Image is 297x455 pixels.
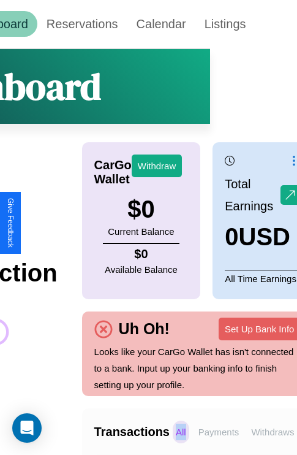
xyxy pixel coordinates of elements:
[127,11,195,37] a: Calendar
[6,198,15,248] div: Give Feedback
[108,223,174,240] p: Current Balance
[108,196,174,223] h3: $ 0
[113,320,176,338] h4: Uh Oh!
[195,11,255,37] a: Listings
[37,11,127,37] a: Reservations
[248,421,297,443] p: Withdraws
[195,421,242,443] p: Payments
[94,158,132,186] h4: CarGo Wallet
[173,421,189,443] p: All
[94,425,170,439] h4: Transactions
[132,155,182,177] button: Withdraw
[225,173,280,217] p: Total Earnings
[12,413,42,443] div: Open Intercom Messenger
[105,247,178,261] h4: $ 0
[105,261,178,278] p: Available Balance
